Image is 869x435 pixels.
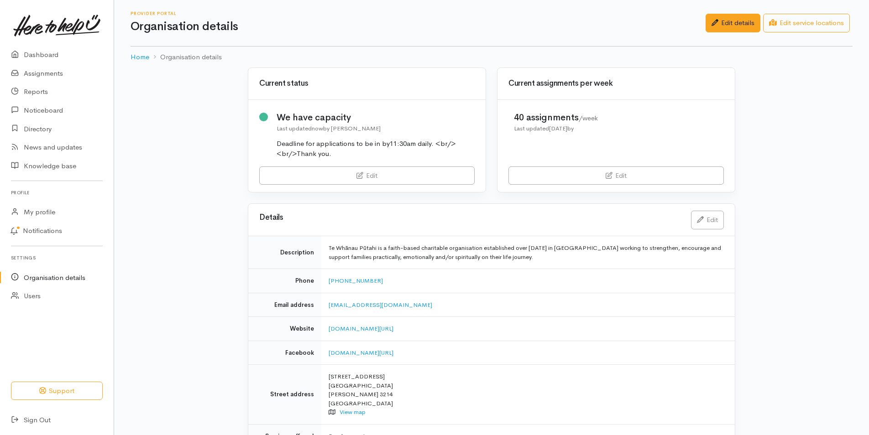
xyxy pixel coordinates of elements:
h6: Settings [11,252,103,264]
a: Home [131,52,149,62]
time: [DATE] [549,124,567,132]
a: [PHONE_NUMBER] [329,277,383,285]
a: [EMAIL_ADDRESS][DOMAIN_NAME] [329,301,432,309]
a: Edit [259,166,475,185]
h6: Provider Portal [131,11,706,16]
div: We have capacity [277,111,475,124]
td: Email address [248,293,321,317]
h3: Current status [259,79,475,88]
td: Street address [248,365,321,425]
a: Edit [691,211,724,229]
div: Deadline for applications to be in by11:30am daily. <br/><br/>Thank you. [277,139,475,159]
td: Te Whānau Pūtahi is a faith-based charitable organisation established over [DATE] in [GEOGRAPHIC_... [321,236,735,269]
td: [STREET_ADDRESS] [GEOGRAPHIC_DATA] [PERSON_NAME] 3214 [GEOGRAPHIC_DATA] [321,365,735,425]
td: Description [248,236,321,269]
h3: Details [259,213,680,222]
div: 40 assignments [514,111,598,124]
time: now [312,124,323,132]
td: Facebook [248,341,321,365]
td: Website [248,317,321,341]
a: [DOMAIN_NAME][URL] [329,325,393,332]
td: Phone [248,269,321,293]
li: Organisation details [149,52,222,62]
a: Edit details [706,14,760,32]
span: /week [579,114,598,122]
a: Edit [508,166,724,185]
h1: Organisation details [131,20,706,33]
a: View map [340,408,366,416]
h3: Current assignments per week [508,79,724,88]
div: Last updated by [PERSON_NAME] [277,124,475,133]
h6: Profile [11,186,103,199]
a: Edit service locations [763,14,850,32]
div: Last updated by [514,124,598,133]
a: [DOMAIN_NAME][URL] [329,349,393,357]
nav: breadcrumb [131,47,853,68]
button: Support [11,382,103,400]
